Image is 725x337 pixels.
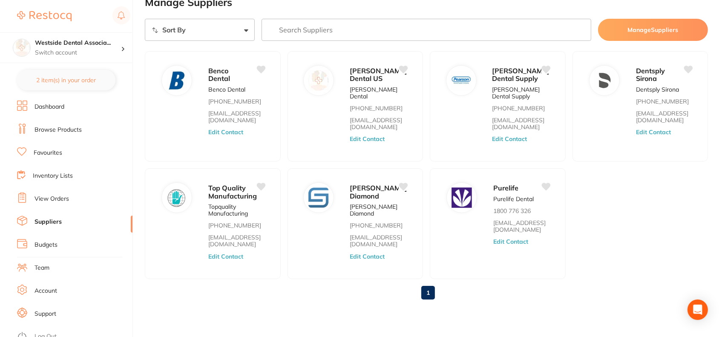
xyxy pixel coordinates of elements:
[688,300,708,320] div: Open Intercom Messenger
[35,218,62,226] a: Suppliers
[492,66,550,83] span: [PERSON_NAME] Dental Supply
[35,264,49,272] a: Team
[636,66,665,83] span: Dentsply Sirona
[208,66,230,83] span: Benco Dental
[17,70,115,90] button: 2 item(s) in your order
[35,126,82,134] a: Browse Products
[35,49,121,57] p: Switch account
[636,110,692,124] a: [EMAIL_ADDRESS][DOMAIN_NAME]
[636,98,689,105] p: [PHONE_NUMBER]
[492,86,550,100] p: [PERSON_NAME] Dental Supply
[35,287,57,295] a: Account
[350,222,403,229] p: [PHONE_NUMBER]
[350,117,407,130] a: [EMAIL_ADDRESS][DOMAIN_NAME]
[308,70,329,91] img: Henry Schein Dental US
[421,284,435,301] a: 1
[350,66,407,83] span: [PERSON_NAME] Dental US
[167,188,187,208] img: Top Quality Manufacturing
[208,222,261,229] p: [PHONE_NUMBER]
[35,195,69,203] a: View Orders
[594,70,615,91] img: Dentsply Sirona
[35,310,56,318] a: Support
[208,98,261,105] p: [PHONE_NUMBER]
[208,203,265,217] p: Topquality Manufacturing
[350,105,403,112] p: [PHONE_NUMBER]
[636,129,671,135] button: Edit Contact
[35,241,58,249] a: Budgets
[208,110,265,124] a: [EMAIL_ADDRESS][DOMAIN_NAME]
[493,196,534,202] p: Purelife Dental
[308,188,329,208] img: Strauss Diamond
[493,238,528,245] button: Edit Contact
[492,117,550,130] a: [EMAIL_ADDRESS][DOMAIN_NAME]
[451,70,472,91] img: Pearson Dental Supply
[13,39,30,56] img: Westside Dental Associates
[350,86,407,100] p: [PERSON_NAME] Dental
[492,105,545,112] p: [PHONE_NUMBER]
[452,188,472,208] img: Purelife
[492,135,527,142] button: Edit Contact
[208,129,243,135] button: Edit Contact
[35,39,121,47] h4: Westside Dental Associates
[208,234,265,248] a: [EMAIL_ADDRESS][DOMAIN_NAME]
[493,219,550,233] a: [EMAIL_ADDRESS][DOMAIN_NAME]
[598,19,708,41] button: ManageSuppliers
[350,184,407,200] span: [PERSON_NAME] Diamond
[350,234,407,248] a: [EMAIL_ADDRESS][DOMAIN_NAME]
[350,253,385,260] button: Edit Contact
[208,86,245,93] p: Benco Dental
[208,184,257,200] span: Top Quality Manufacturing
[262,19,591,41] input: Search Suppliers
[350,203,407,217] p: [PERSON_NAME] Diamond
[493,184,518,192] span: Purelife
[350,135,385,142] button: Edit Contact
[33,172,73,180] a: Inventory Lists
[17,11,72,21] img: Restocq Logo
[636,86,679,93] p: Dentsply Sirona
[493,207,531,214] p: 1800 776 326
[35,103,64,111] a: Dashboard
[34,149,62,157] a: Favourites
[17,6,72,26] a: Restocq Logo
[208,253,243,260] button: Edit Contact
[167,70,187,91] img: Benco Dental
